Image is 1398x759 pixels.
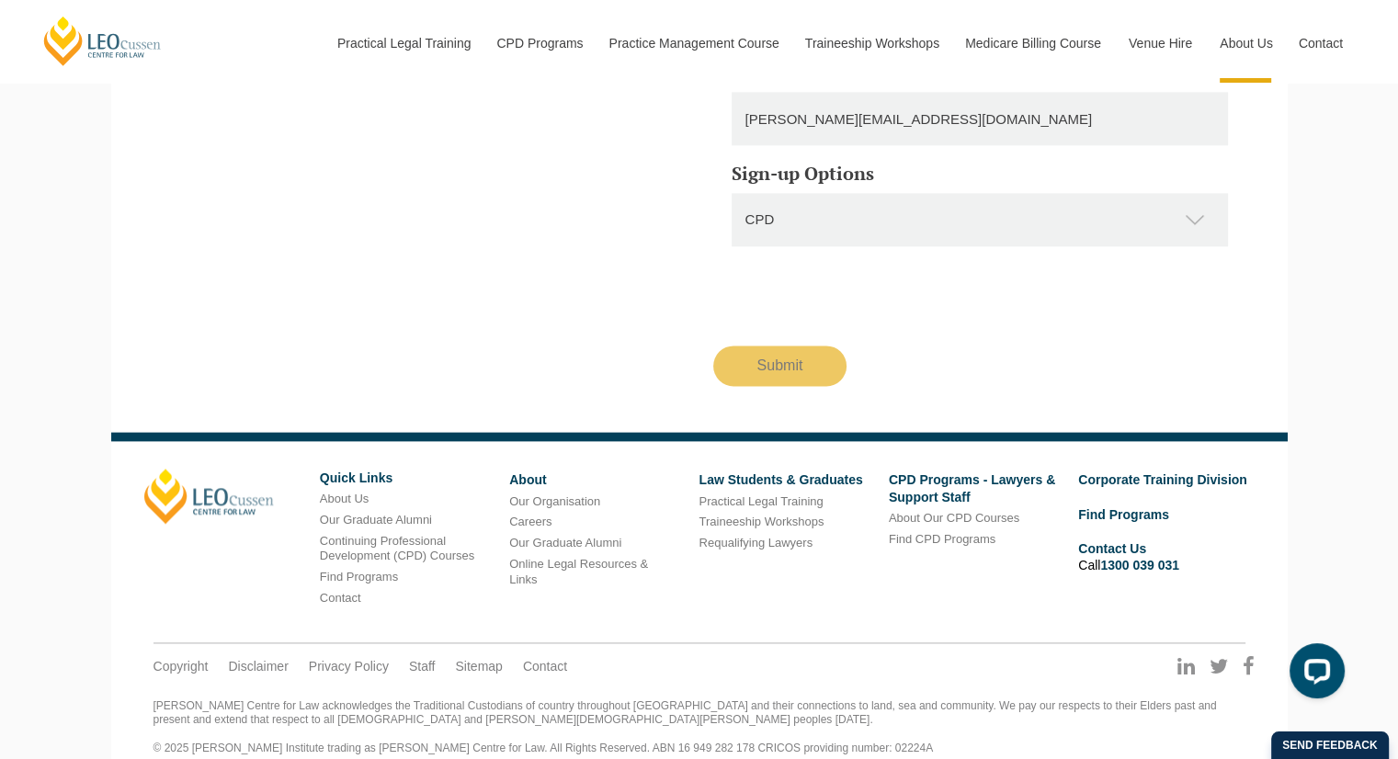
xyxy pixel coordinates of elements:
[320,534,474,563] a: Continuing Professional Development (CPD) Courses
[732,193,1228,246] div: CPD
[523,658,567,674] a: Contact
[320,492,369,505] a: About Us
[409,658,436,674] a: Staff
[889,472,1055,504] a: CPD Programs - Lawyers & Support Staff
[144,469,274,524] a: [PERSON_NAME]
[320,471,495,485] h6: Quick Links
[732,164,1228,184] h5: Sign-up Options
[153,658,209,674] a: Copyright
[309,658,389,674] a: Privacy Policy
[699,515,824,528] a: Traineeship Workshops
[320,591,361,605] a: Contact
[596,4,791,83] a: Practice Management Course
[320,570,398,583] a: Find Programs
[699,494,823,508] a: Practical Legal Training
[509,494,600,508] a: Our Organisation
[1078,472,1247,487] a: Corporate Training Division
[1100,558,1179,572] a: 1300 039 031
[1078,507,1169,522] a: Find Programs
[1206,4,1285,83] a: About Us
[1275,636,1352,713] iframe: LiveChat chat widget
[1285,4,1357,83] a: Contact
[483,4,595,83] a: CPD Programs
[320,513,432,527] a: Our Graduate Alumni
[699,472,862,487] a: Law Students & Graduates
[153,699,1245,756] div: [PERSON_NAME] Centre for Law acknowledges the Traditional Custodians of country throughout [GEOGR...
[509,557,648,586] a: Online Legal Resources & Links
[713,346,847,386] input: Submit
[509,472,546,487] a: About
[1078,538,1254,576] li: Call
[713,255,993,327] iframe: reCAPTCHA
[699,536,813,549] a: Requalifying Lawyers
[509,536,621,549] a: Our Graduate Alumni
[889,511,1019,525] a: About Our CPD Courses
[889,532,995,546] a: Find CPD Programs
[455,658,502,674] a: Sitemap
[951,4,1115,83] a: Medicare Billing Course
[1078,541,1146,556] a: Contact Us
[509,515,551,528] a: Careers
[41,15,164,67] a: [PERSON_NAME] Centre for Law
[324,4,483,83] a: Practical Legal Training
[732,92,1228,145] input: Email Address
[791,4,951,83] a: Traineeship Workshops
[1115,4,1206,83] a: Venue Hire
[228,658,288,674] a: Disclaimer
